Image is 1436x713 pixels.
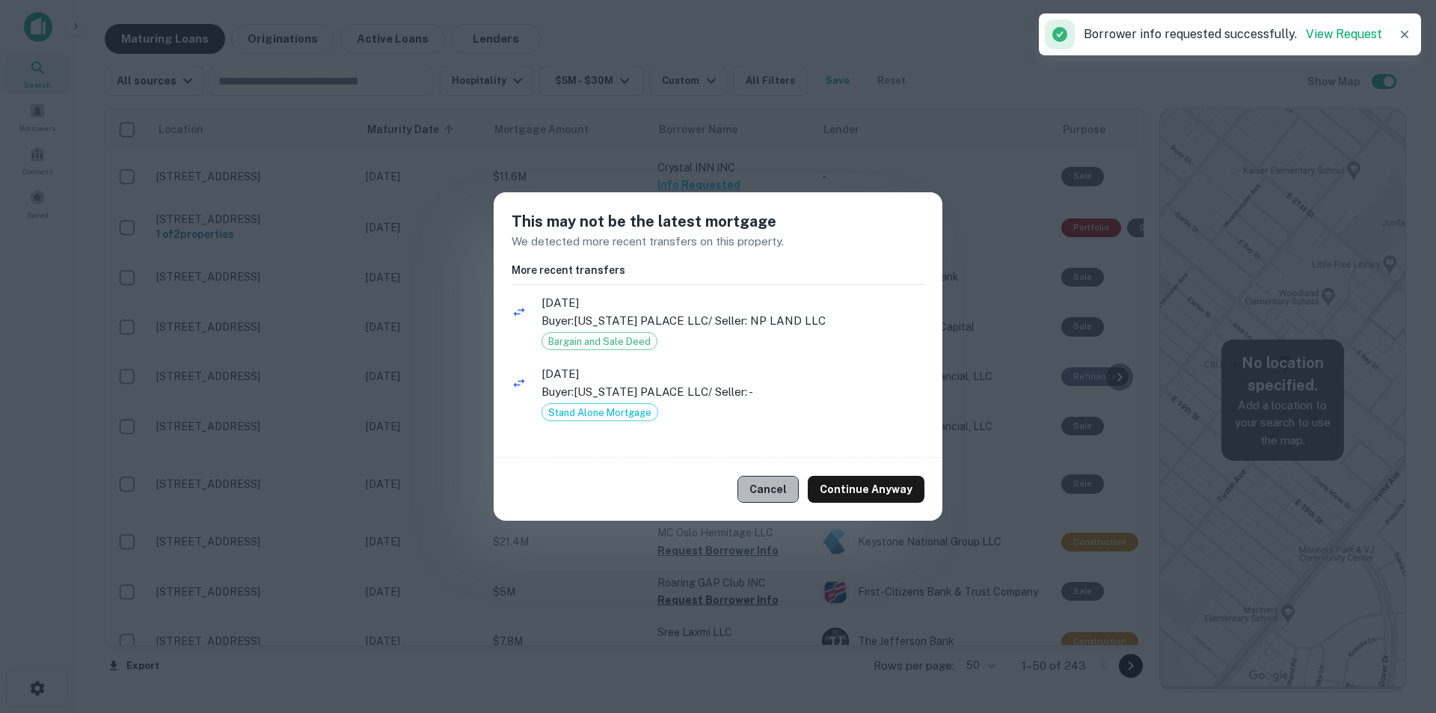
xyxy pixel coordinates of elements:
[541,403,658,421] div: Stand Alone Mortgage
[541,332,657,350] div: Bargain and Sale Deed
[737,476,799,503] button: Cancel
[1361,593,1436,665] iframe: Chat Widget
[541,365,924,383] span: [DATE]
[808,476,924,503] button: Continue Anyway
[512,233,924,251] p: We detected more recent transfers on this property.
[512,262,924,278] h6: More recent transfers
[541,312,924,330] p: Buyer: [US_STATE] PALACE LLC / Seller: NP LAND LLC
[542,334,657,349] span: Bargain and Sale Deed
[542,406,657,420] span: Stand Alone Mortgage
[1306,27,1382,41] a: View Request
[512,210,924,233] h5: This may not be the latest mortgage
[541,383,924,401] p: Buyer: [US_STATE] PALACE LLC / Seller: -
[541,294,924,312] span: [DATE]
[1084,25,1382,43] p: Borrower info requested successfully.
